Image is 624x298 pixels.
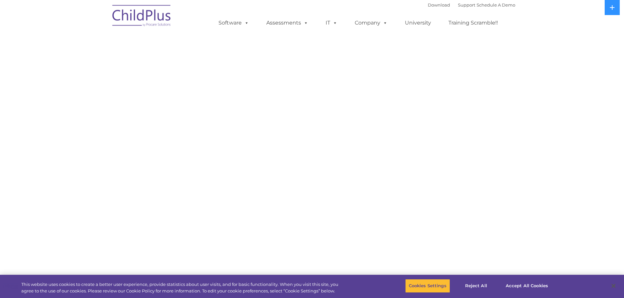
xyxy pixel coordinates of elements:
a: Software [212,16,255,29]
a: University [398,16,438,29]
a: Schedule A Demo [477,2,515,8]
a: Support [458,2,475,8]
a: Assessments [260,16,315,29]
a: Download [428,2,450,8]
button: Close [606,279,621,293]
a: Training Scramble!! [442,16,504,29]
button: Cookies Settings [405,279,450,293]
a: Company [348,16,394,29]
font: | [428,2,515,8]
button: Reject All [456,279,497,293]
button: Accept All Cookies [502,279,552,293]
img: ChildPlus by Procare Solutions [109,0,175,33]
a: IT [319,16,344,29]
